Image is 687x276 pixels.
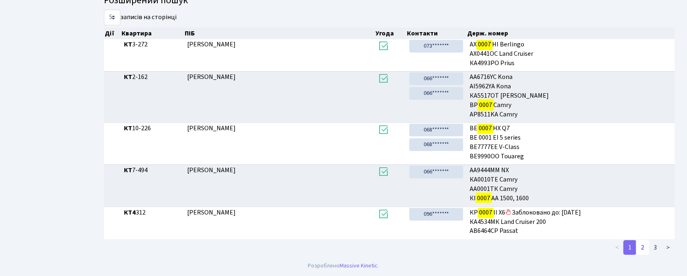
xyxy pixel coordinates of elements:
[124,40,132,49] b: КТ
[187,40,236,49] span: [PERSON_NAME]
[104,28,121,39] th: Дії
[124,124,181,133] span: 10-226
[124,72,132,81] b: КТ
[636,240,649,255] a: 2
[124,40,181,49] span: 3-272
[124,208,181,217] span: 312
[124,166,132,175] b: КТ
[467,28,675,39] th: Держ. номер
[124,124,132,133] b: КТ
[104,10,120,25] select: записів на сторінці
[340,261,378,270] a: Massive Kinetic
[470,40,672,68] span: АХ НІ Berlingo AX0441OC Land Cruiser КА4993РО Prius
[121,28,184,39] th: Квартира
[477,123,493,134] mark: 0007
[308,261,379,270] div: Розроблено .
[477,39,492,50] mark: 0007
[661,240,675,255] a: >
[124,166,181,175] span: 7-494
[470,72,672,119] span: AA6716YC Kona AI5962YA Kona КА5517ОТ [PERSON_NAME] BP Camry AP8511KA Camry
[478,207,493,218] mark: 0007
[476,193,491,204] mark: 0007
[187,72,236,81] span: [PERSON_NAME]
[124,72,181,82] span: 2-162
[470,208,672,236] span: КР ІІ X6 Заблоковано до: [DATE] КА4534МК Land Cruiser 200 АВ6464СР Passat
[623,240,636,255] a: 1
[375,28,406,39] th: Угода
[470,166,672,203] span: АА9444ММ NX КА0010ТЕ Camry АА0001ТК Camry КІ АА 1500, 1600
[478,99,493,111] mark: 0007
[184,28,375,39] th: ПІБ
[470,124,672,161] span: ВЕ НХ Q7 ВЕ 0001 ЕІ 5 series BE7777EE V-Class BE9990OO Touareg
[104,10,177,25] label: записів на сторінці
[187,124,236,133] span: [PERSON_NAME]
[124,208,136,217] b: КТ4
[187,166,236,175] span: [PERSON_NAME]
[406,28,466,39] th: Контакти
[649,240,662,255] a: 3
[187,208,236,217] span: [PERSON_NAME]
